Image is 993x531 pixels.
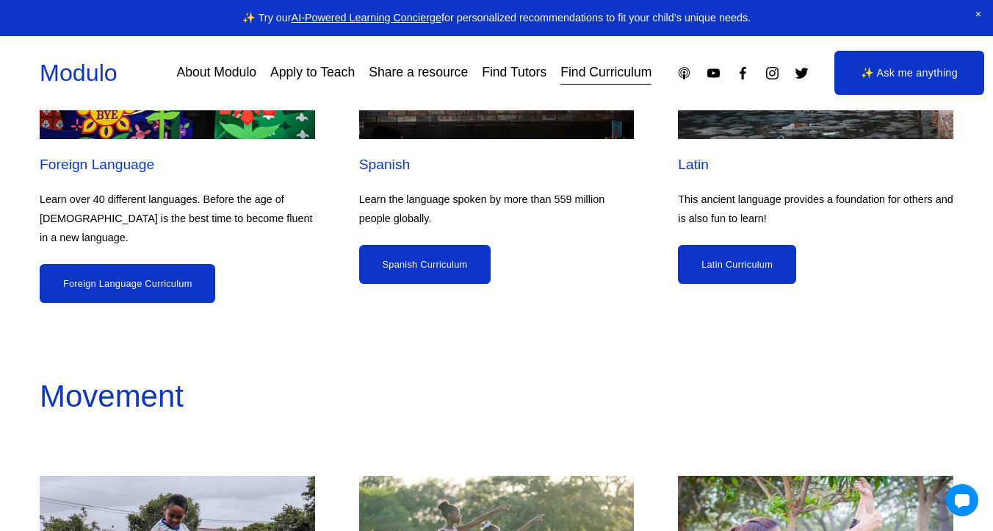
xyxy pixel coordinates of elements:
[678,245,796,284] a: Latin Curriculum
[359,190,635,229] p: Learn the language spoken by more than 559 million people globally.
[40,60,118,86] a: Modulo
[369,60,468,86] a: Share a resource
[678,190,953,229] p: This ancient language provides a foundation for others and is also fun to learn!
[40,264,215,303] a: Foreign Language Curriculum
[735,65,751,81] a: Facebook
[678,155,953,174] h2: Latin
[40,368,953,424] p: Movement
[270,60,355,86] a: Apply to Teach
[706,65,721,81] a: YouTube
[834,51,984,95] a: ✨ Ask me anything
[292,12,441,24] a: AI-Powered Learning Concierge
[482,60,546,86] a: Find Tutors
[176,60,256,86] a: About Modulo
[765,65,780,81] a: Instagram
[40,155,315,174] h2: Foreign Language
[676,65,692,81] a: Apple Podcasts
[359,245,491,284] a: Spanish Curriculum
[794,65,809,81] a: Twitter
[40,190,315,248] p: Learn over 40 different languages. Before the age of [DEMOGRAPHIC_DATA] is the best time to becom...
[560,60,651,86] a: Find Curriculum
[359,155,635,174] h2: Spanish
